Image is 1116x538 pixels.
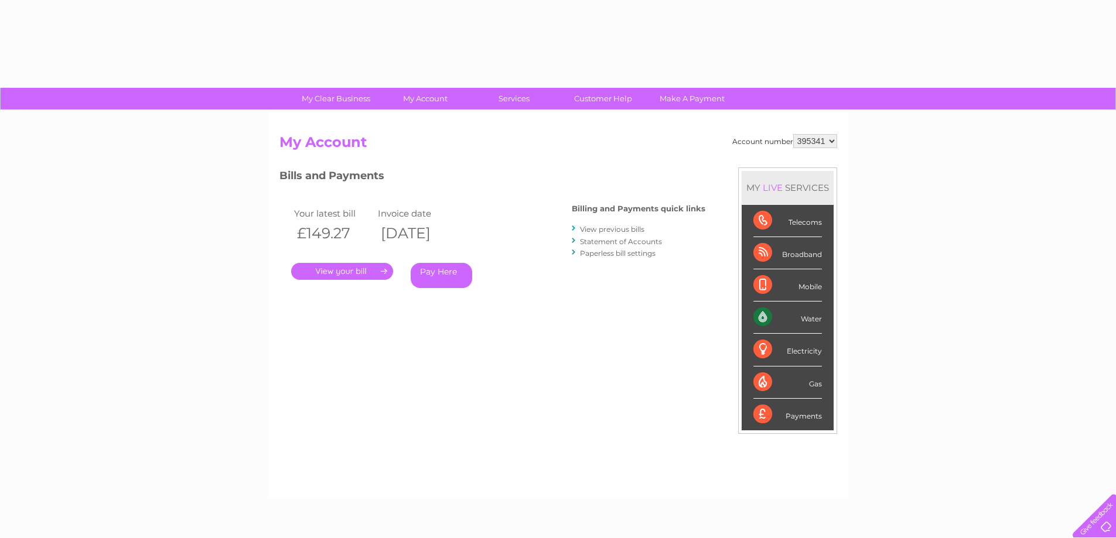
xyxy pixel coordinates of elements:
div: LIVE [760,182,785,193]
a: Make A Payment [644,88,740,109]
div: Electricity [753,334,822,366]
div: MY SERVICES [742,171,834,204]
div: Gas [753,366,822,399]
th: £149.27 [291,221,376,245]
a: My Account [377,88,473,109]
a: Services [466,88,562,109]
div: Water [753,301,822,334]
a: My Clear Business [288,88,384,109]
a: Statement of Accounts [580,237,662,246]
td: Your latest bill [291,205,376,221]
div: Mobile [753,269,822,301]
h2: My Account [279,134,837,156]
a: . [291,263,393,280]
td: Invoice date [375,205,459,221]
a: View previous bills [580,225,644,234]
a: Paperless bill settings [580,249,656,258]
h3: Bills and Payments [279,167,705,188]
th: [DATE] [375,221,459,245]
div: Account number [732,134,837,148]
div: Broadband [753,237,822,269]
h4: Billing and Payments quick links [572,204,705,213]
div: Telecoms [753,205,822,237]
a: Customer Help [555,88,651,109]
a: Pay Here [411,263,472,288]
div: Payments [753,399,822,430]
